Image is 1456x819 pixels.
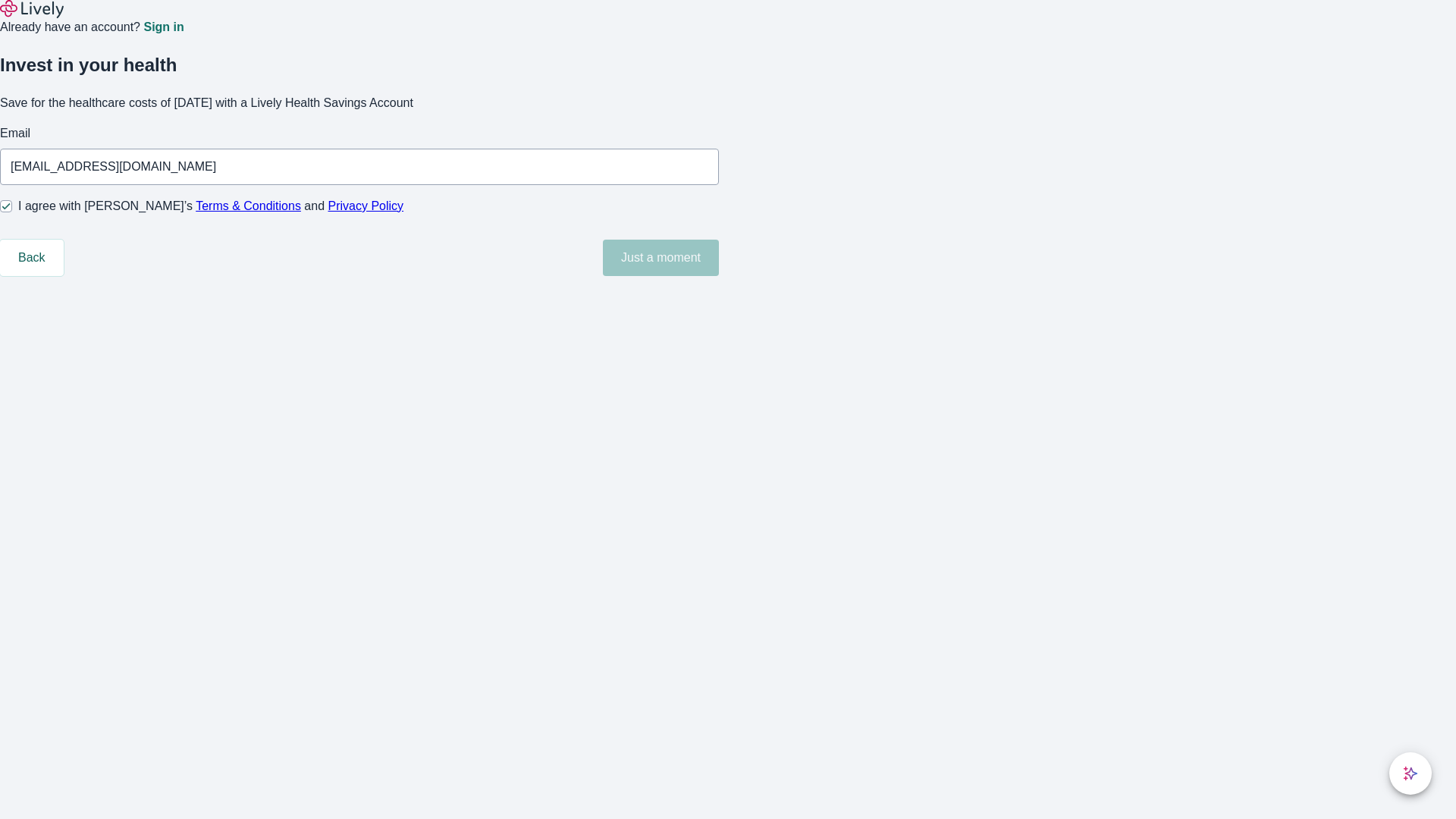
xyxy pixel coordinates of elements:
span: I agree with [PERSON_NAME]’s and [18,197,403,215]
a: Terms & Conditions [196,199,301,212]
button: chat [1389,752,1432,795]
a: Sign in [143,21,184,33]
a: Privacy Policy [328,199,404,212]
svg: Lively AI Assistant [1403,766,1418,781]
